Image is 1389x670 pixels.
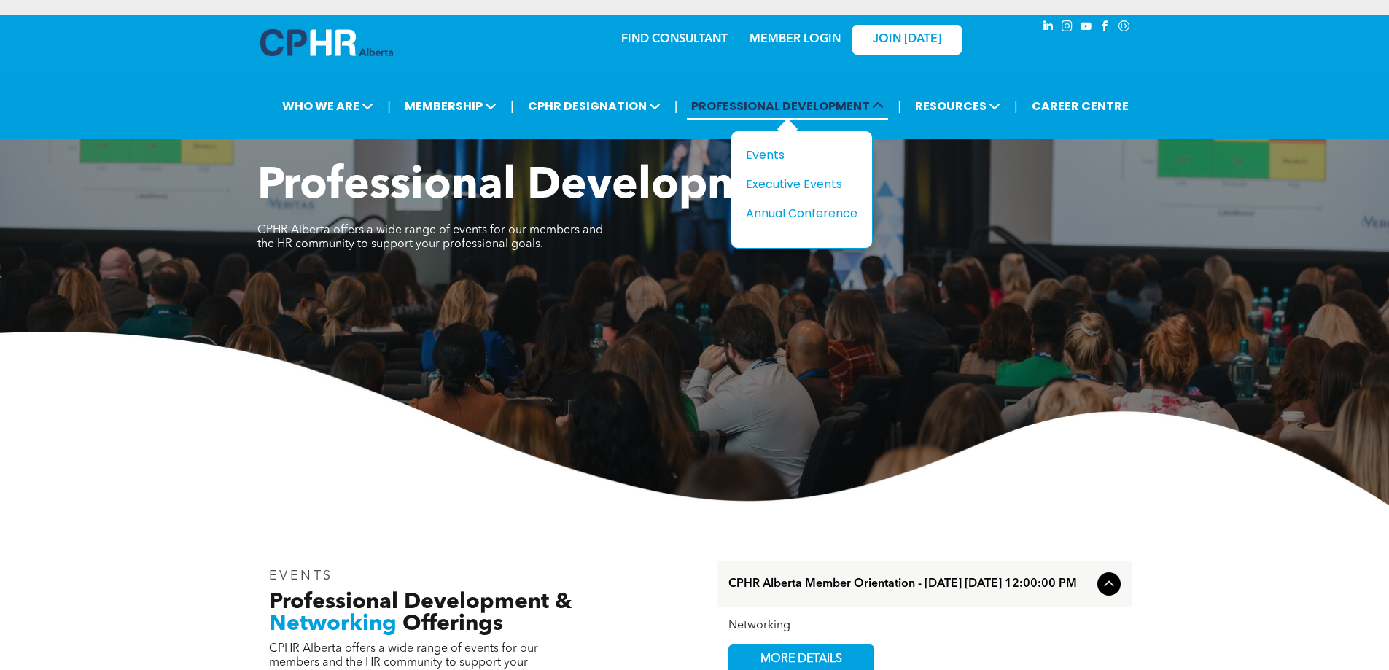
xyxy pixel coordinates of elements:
img: A blue and white logo for cp alberta [260,29,393,56]
a: Executive Events [746,175,857,193]
span: Professional Development [257,165,817,209]
span: RESOURCES [911,93,1005,120]
span: MEMBERSHIP [400,93,501,120]
li: | [510,91,514,121]
span: JOIN [DATE] [873,33,941,47]
span: Offerings [402,613,503,635]
a: Annual Conference [746,204,857,222]
div: Networking [728,619,1121,633]
a: FIND CONSULTANT [621,34,728,45]
li: | [898,91,901,121]
a: JOIN [DATE] [852,25,962,55]
span: CPHR Alberta offers a wide range of events for our members and the HR community to support your p... [257,225,603,250]
span: WHO WE ARE [278,93,378,120]
div: Annual Conference [746,204,847,222]
a: Events [746,146,857,164]
li: | [387,91,391,121]
a: instagram [1059,18,1075,38]
div: Events [746,146,847,164]
a: linkedin [1040,18,1057,38]
a: CAREER CENTRE [1027,93,1133,120]
a: facebook [1097,18,1113,38]
span: PROFESSIONAL DEVELOPMENT [687,93,888,120]
span: CPHR DESIGNATION [524,93,665,120]
span: Networking [269,613,397,635]
a: MEMBER LOGIN [750,34,841,45]
div: Executive Events [746,175,847,193]
span: EVENTS [269,569,334,583]
li: | [674,91,678,121]
span: CPHR Alberta Member Orientation - [DATE] [DATE] 12:00:00 PM [728,577,1092,591]
span: Professional Development & [269,591,572,613]
a: Social network [1116,18,1132,38]
li: | [1014,91,1018,121]
a: youtube [1078,18,1094,38]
